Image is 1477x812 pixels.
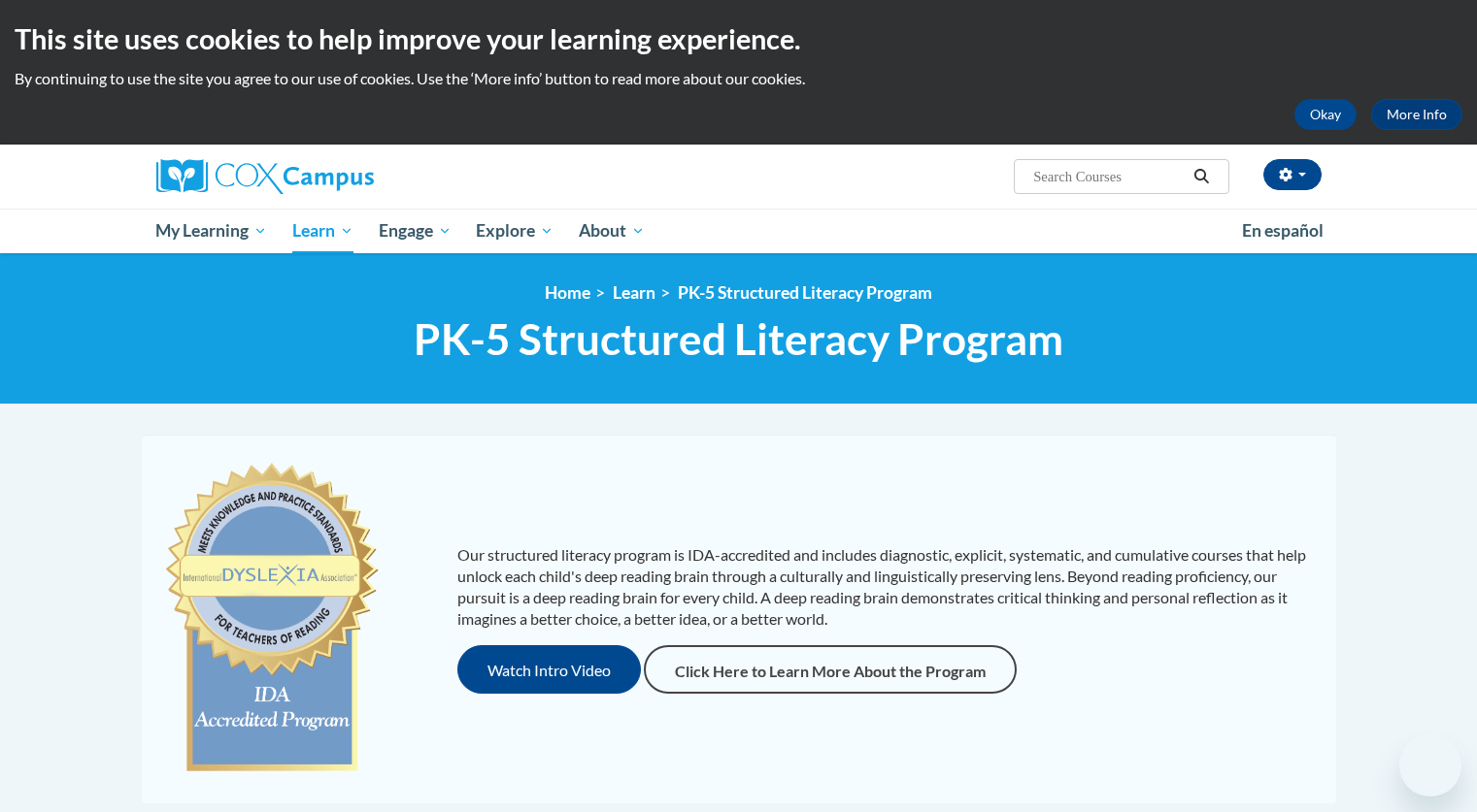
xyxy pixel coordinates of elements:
span: About [579,219,645,243]
button: Search [1187,165,1216,188]
button: Okay [1294,99,1357,130]
p: By continuing to use the site you agree to our use of cookies. Use the ‘More info’ button to read... [15,68,1462,89]
span: En español [1242,220,1324,241]
a: About [566,209,657,253]
input: Search Courses [1031,165,1187,188]
a: Home [545,282,590,303]
img: c477cda6-e343-453b-bfce-d6f9e9818e1c.png [161,454,384,784]
span: Engage [379,219,452,243]
a: My Learning [144,209,281,253]
a: Engage [366,209,464,253]
img: Cox Campus [156,159,374,194]
a: More Info [1371,99,1462,130]
a: Learn [613,282,655,303]
span: My Learning [155,219,267,243]
button: Watch Intro Video [457,645,641,694]
div: Main menu [127,209,1351,253]
a: Click Here to Learn More About the Program [644,645,1017,694]
p: Our structured literacy program is IDA-accredited and includes diagnostic, explicit, systematic, ... [457,544,1317,630]
a: Explore [463,209,566,253]
a: PK-5 Structured Literacy Program [678,282,932,303]
iframe: Button to launch messaging window [1399,734,1461,796]
button: Account Settings [1263,159,1322,190]
span: PK-5 Structured Literacy Program [414,313,1063,365]
a: Cox Campus [156,159,525,194]
span: Learn [292,219,353,243]
span: Explore [476,219,554,243]
a: Learn [280,209,366,253]
a: En español [1229,211,1336,251]
h2: This site uses cookies to help improve your learning experience. [15,19,1462,58]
